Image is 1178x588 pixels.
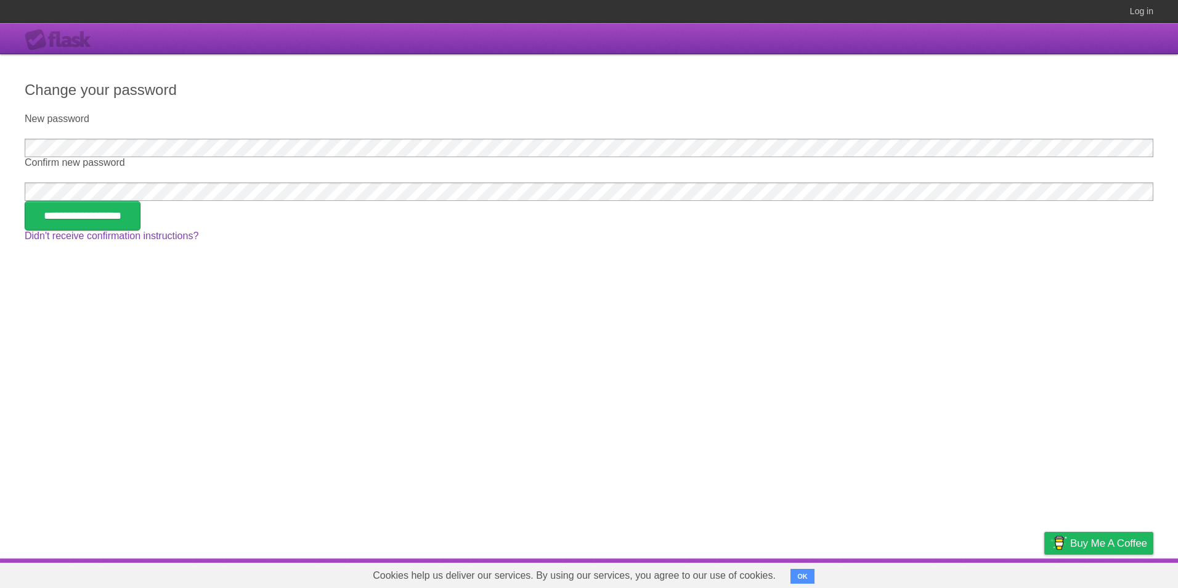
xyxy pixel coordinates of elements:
a: Didn't receive confirmation instructions? [25,231,198,241]
a: About [880,561,906,585]
span: Buy me a coffee [1070,533,1147,554]
span: Cookies help us deliver our services. By using our services, you agree to our use of cookies. [360,563,788,588]
img: Buy me a coffee [1050,533,1067,553]
a: Developers [921,561,971,585]
button: OK [790,569,814,584]
a: Suggest a feature [1076,561,1153,585]
a: Privacy [1028,561,1060,585]
a: Terms [986,561,1013,585]
div: Flask [25,29,99,51]
a: Buy me a coffee [1044,532,1153,555]
label: New password [25,113,1153,125]
label: Confirm new password [25,157,1153,168]
h2: Change your password [25,79,1153,101]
